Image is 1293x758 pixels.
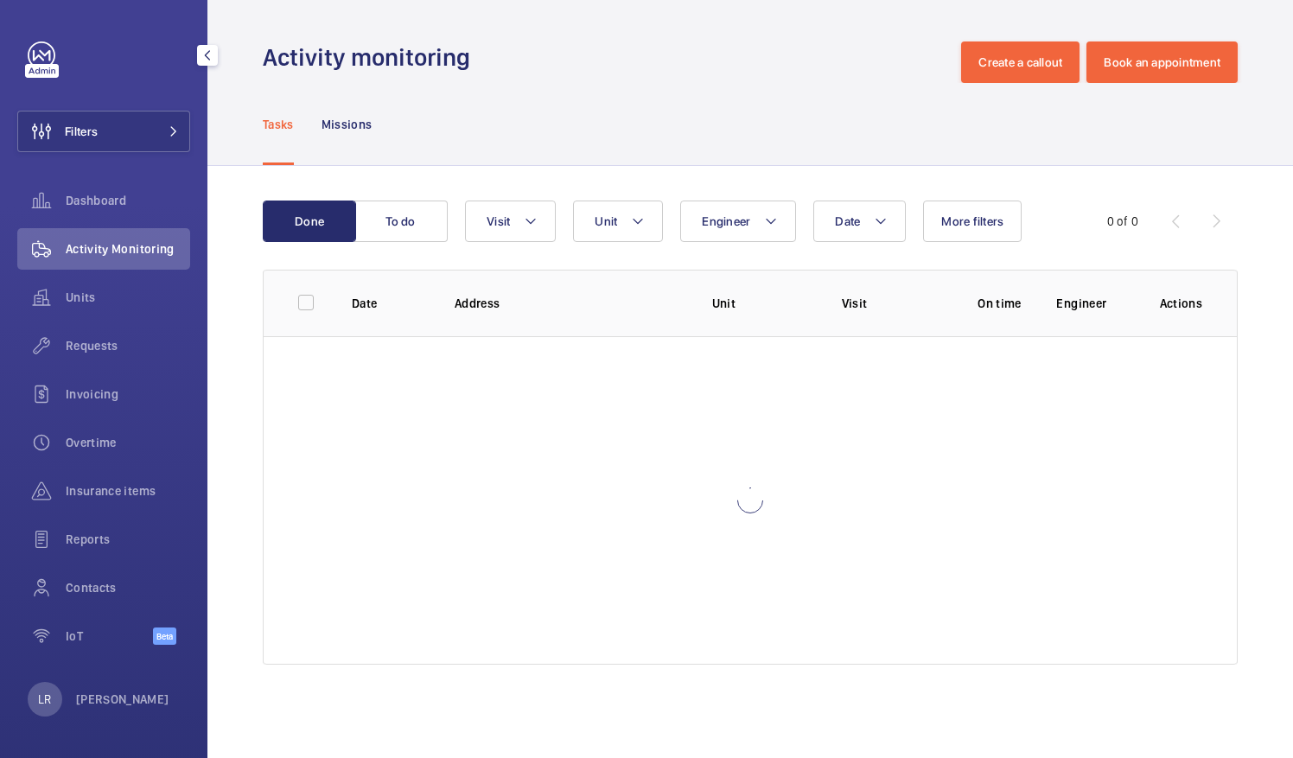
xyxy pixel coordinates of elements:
[66,289,190,306] span: Units
[263,116,294,133] p: Tasks
[961,41,1080,83] button: Create a callout
[263,41,481,73] h1: Activity monitoring
[573,201,663,242] button: Unit
[1086,41,1238,83] button: Book an appointment
[76,691,169,708] p: [PERSON_NAME]
[17,111,190,152] button: Filters
[153,627,176,645] span: Beta
[66,192,190,209] span: Dashboard
[702,214,750,228] span: Engineer
[1056,295,1131,312] p: Engineer
[66,385,190,403] span: Invoicing
[66,627,153,645] span: IoT
[38,691,51,708] p: LR
[835,214,860,228] span: Date
[941,214,1003,228] span: More filters
[354,201,448,242] button: To do
[66,434,190,451] span: Overtime
[65,123,98,140] span: Filters
[680,201,796,242] button: Engineer
[455,295,685,312] p: Address
[970,295,1029,312] p: On time
[813,201,906,242] button: Date
[66,531,190,548] span: Reports
[842,295,943,312] p: Visit
[322,116,373,133] p: Missions
[66,337,190,354] span: Requests
[595,214,617,228] span: Unit
[352,295,427,312] p: Date
[712,295,814,312] p: Unit
[1160,295,1202,312] p: Actions
[66,240,190,258] span: Activity Monitoring
[66,579,190,596] span: Contacts
[487,214,510,228] span: Visit
[465,201,556,242] button: Visit
[66,482,190,500] span: Insurance items
[923,201,1022,242] button: More filters
[1107,213,1138,230] div: 0 of 0
[263,201,356,242] button: Done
